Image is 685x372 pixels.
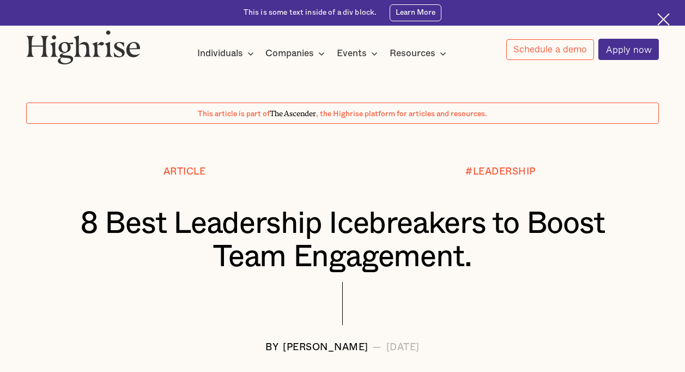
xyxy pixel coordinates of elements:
[316,110,487,118] span: , the Highrise platform for articles and resources.
[465,166,536,177] div: #LEADERSHIP
[163,166,206,177] div: Article
[53,207,633,274] h1: 8 Best Leadership Icebreakers to Boost Team Engagement.
[386,342,420,352] div: [DATE]
[265,342,278,352] div: BY
[390,47,435,60] div: Resources
[197,47,243,60] div: Individuals
[244,8,377,18] div: This is some text inside of a div block.
[657,13,670,26] img: Cross icon
[26,30,141,64] img: Highrise logo
[265,47,328,60] div: Companies
[198,110,270,118] span: This article is part of
[598,39,659,60] a: Apply now
[390,47,450,60] div: Resources
[337,47,367,60] div: Events
[390,4,441,21] a: Learn More
[197,47,257,60] div: Individuals
[283,342,368,352] div: [PERSON_NAME]
[506,39,595,60] a: Schedule a demo
[337,47,381,60] div: Events
[372,342,382,352] div: —
[270,107,316,116] span: The Ascender
[265,47,314,60] div: Companies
